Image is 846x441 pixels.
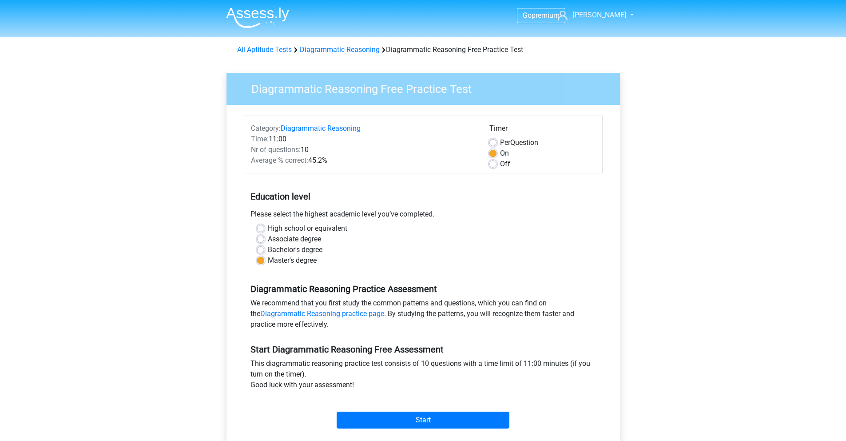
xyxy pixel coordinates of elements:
[523,11,532,20] span: Go
[554,10,627,20] a: [PERSON_NAME]
[500,137,538,148] label: Question
[532,11,560,20] span: premium
[244,209,603,223] div: Please select the highest academic level you’ve completed.
[300,45,380,54] a: Diagrammatic Reasoning
[268,234,321,245] label: Associate degree
[268,245,322,255] label: Bachelor's degree
[573,11,626,19] span: [PERSON_NAME]
[251,156,308,164] span: Average % correct:
[517,9,565,21] a: Gopremium
[268,223,347,234] label: High school or equivalent
[244,298,603,333] div: We recommend that you first study the common patterns and questions, which you can find on the . ...
[241,79,613,96] h3: Diagrammatic Reasoning Free Practice Test
[237,45,292,54] a: All Aptitude Tests
[250,344,596,355] h5: Start Diagrammatic Reasoning Free Assessment
[489,123,596,137] div: Timer
[268,255,317,266] label: Master's degree
[226,7,289,28] img: Assessly
[244,134,483,144] div: 11:00
[244,155,483,166] div: 45.2%
[244,144,483,155] div: 10
[251,145,301,154] span: Nr of questions:
[500,148,509,159] label: On
[244,358,603,394] div: This diagrammatic reasoning practice test consists of 10 questions with a time limit of 11:00 min...
[281,124,361,132] a: Diagrammatic Reasoning
[500,159,510,169] label: Off
[500,138,510,147] span: Per
[337,412,509,429] input: Start
[250,284,596,294] h5: Diagrammatic Reasoning Practice Assessment
[250,188,596,205] h5: Education level
[260,309,384,318] a: Diagrammatic Reasoning practice page
[251,135,269,143] span: Time:
[251,124,281,132] span: Category:
[234,44,613,55] div: Diagrammatic Reasoning Free Practice Test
